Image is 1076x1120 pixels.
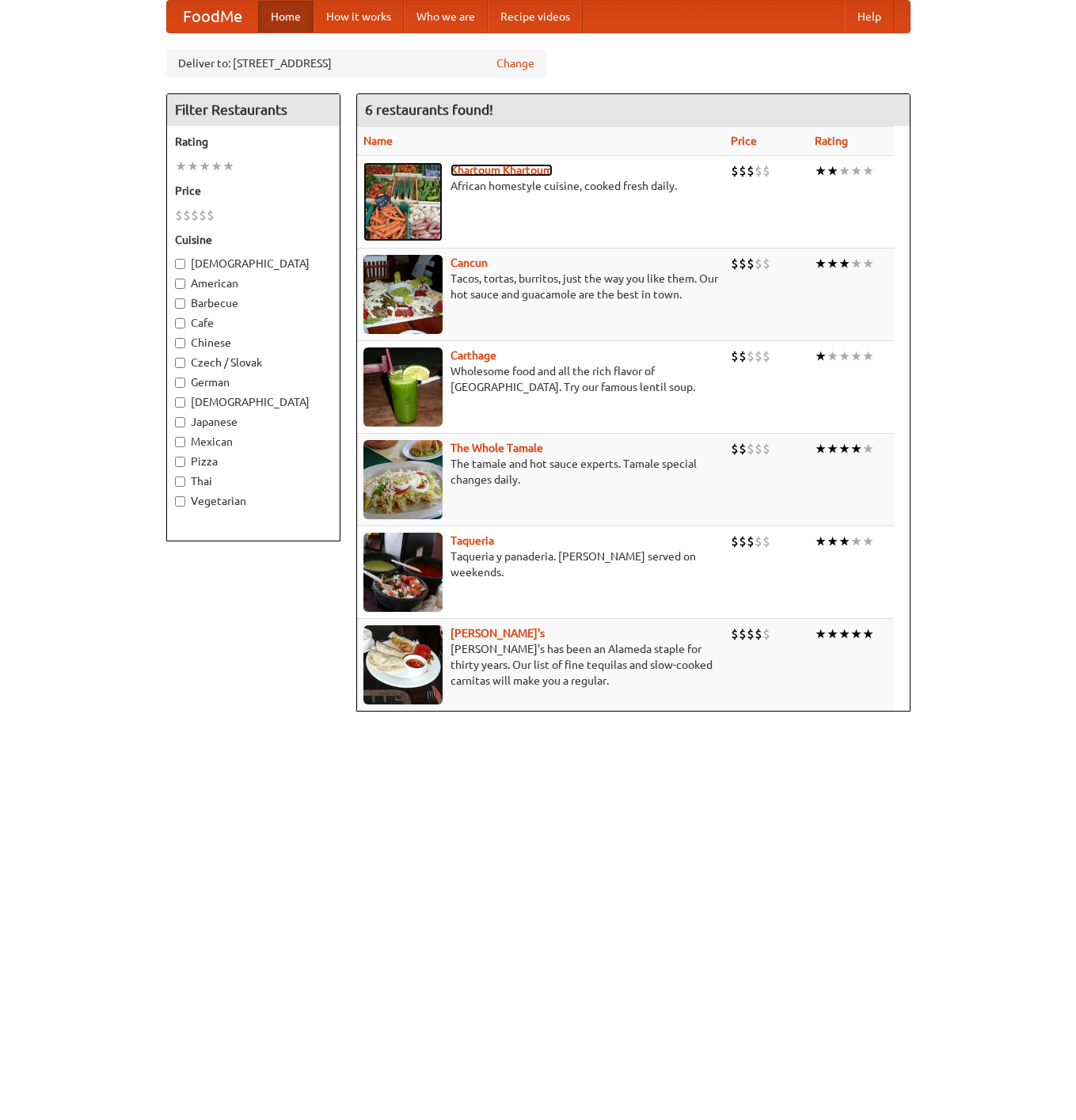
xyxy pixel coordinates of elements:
[838,440,850,457] li: ★
[187,158,199,175] li: ★
[175,493,332,509] label: Vegetarian
[838,625,850,643] li: ★
[175,414,332,430] label: Japanese
[175,355,332,370] label: Czech / Slovak
[739,440,747,457] li: $
[827,255,838,272] li: ★
[451,442,543,454] b: The Whole Tamale
[363,533,443,612] img: taqueria.jpg
[815,347,827,365] li: ★
[850,255,862,272] li: ★
[747,347,755,365] li: $
[850,440,862,457] li: ★
[838,533,850,550] li: ★
[175,394,332,410] label: [DEMOGRAPHIC_DATA]
[850,625,862,643] li: ★
[739,162,747,180] li: $
[191,207,199,224] li: $
[762,162,770,180] li: $
[815,440,827,457] li: ★
[827,533,838,550] li: ★
[731,162,739,180] li: $
[747,533,755,550] li: $
[175,183,332,199] h5: Price
[762,440,770,457] li: $
[175,134,332,150] h5: Rating
[175,437,185,447] input: Mexican
[175,275,332,291] label: American
[199,207,207,224] li: $
[815,533,827,550] li: ★
[451,164,553,177] b: Khartoum Khartoum
[167,1,258,32] a: FoodMe
[739,347,747,365] li: $
[175,454,332,469] label: Pizza
[175,417,185,427] input: Japanese
[838,255,850,272] li: ★
[850,162,862,180] li: ★
[175,397,185,408] input: [DEMOGRAPHIC_DATA]
[862,440,874,457] li: ★
[167,94,340,126] h4: Filter Restaurants
[815,255,827,272] li: ★
[175,496,185,507] input: Vegetarian
[755,347,762,365] li: $
[862,347,874,365] li: ★
[175,232,332,248] h5: Cuisine
[815,625,827,643] li: ★
[755,625,762,643] li: $
[755,533,762,550] li: $
[365,102,493,117] ng-pluralize: 6 restaurants found!
[175,207,183,224] li: $
[175,476,185,487] input: Thai
[827,347,838,365] li: ★
[451,627,545,640] a: [PERSON_NAME]'s
[175,338,185,348] input: Chinese
[762,347,770,365] li: $
[175,295,332,311] label: Barbecue
[747,625,755,643] li: $
[739,255,747,272] li: $
[175,457,185,467] input: Pizza
[175,279,185,289] input: American
[739,533,747,550] li: $
[363,456,718,488] p: The tamale and hot sauce experts. Tamale special changes daily.
[363,549,718,580] p: Taqueria y panaderia. [PERSON_NAME] served on weekends.
[862,255,874,272] li: ★
[762,625,770,643] li: $
[175,318,185,328] input: Cafe
[175,358,185,368] input: Czech / Slovak
[363,255,443,334] img: cancun.jpg
[731,533,739,550] li: $
[862,533,874,550] li: ★
[862,625,874,643] li: ★
[175,158,187,175] li: ★
[199,158,211,175] li: ★
[175,298,185,309] input: Barbecue
[762,533,770,550] li: $
[363,162,443,241] img: khartoum.jpg
[314,1,404,32] a: How it works
[363,625,443,704] img: pedros.jpg
[175,256,332,271] label: [DEMOGRAPHIC_DATA]
[166,49,546,78] div: Deliver to: [STREET_ADDRESS]
[496,55,534,71] a: Change
[175,335,332,351] label: Chinese
[363,271,718,302] p: Tacos, tortas, burritos, just the way you like them. Our hot sauce and guacamole are the best in ...
[850,347,862,365] li: ★
[827,162,838,180] li: ★
[363,178,718,194] p: African homestyle cuisine, cooked fresh daily.
[731,440,739,457] li: $
[183,207,191,224] li: $
[451,349,496,362] a: Carthage
[755,440,762,457] li: $
[747,440,755,457] li: $
[755,162,762,180] li: $
[363,363,718,395] p: Wholesome food and all the rich flavor of [GEOGRAPHIC_DATA]. Try our famous lentil soup.
[731,347,739,365] li: $
[815,162,827,180] li: ★
[211,158,222,175] li: ★
[488,1,583,32] a: Recipe videos
[222,158,234,175] li: ★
